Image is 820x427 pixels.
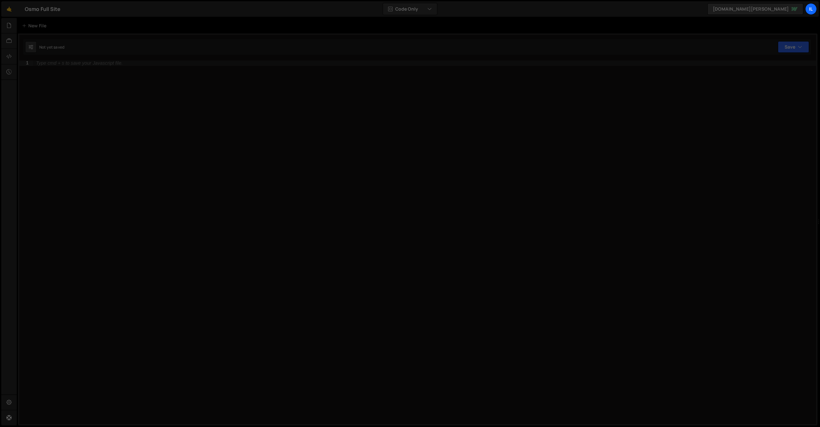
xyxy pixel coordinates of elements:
div: Osmo Full Site [25,5,61,13]
button: Code Only [383,3,437,15]
button: Save [778,41,809,53]
a: 🤙 [1,1,17,17]
div: Type cmd + s to save your Javascript file. [36,61,123,66]
div: New File [22,23,49,29]
a: [DOMAIN_NAME][PERSON_NAME] [707,3,803,15]
div: Not yet saved [39,44,64,50]
a: Il [805,3,817,15]
div: 1 [19,60,33,66]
